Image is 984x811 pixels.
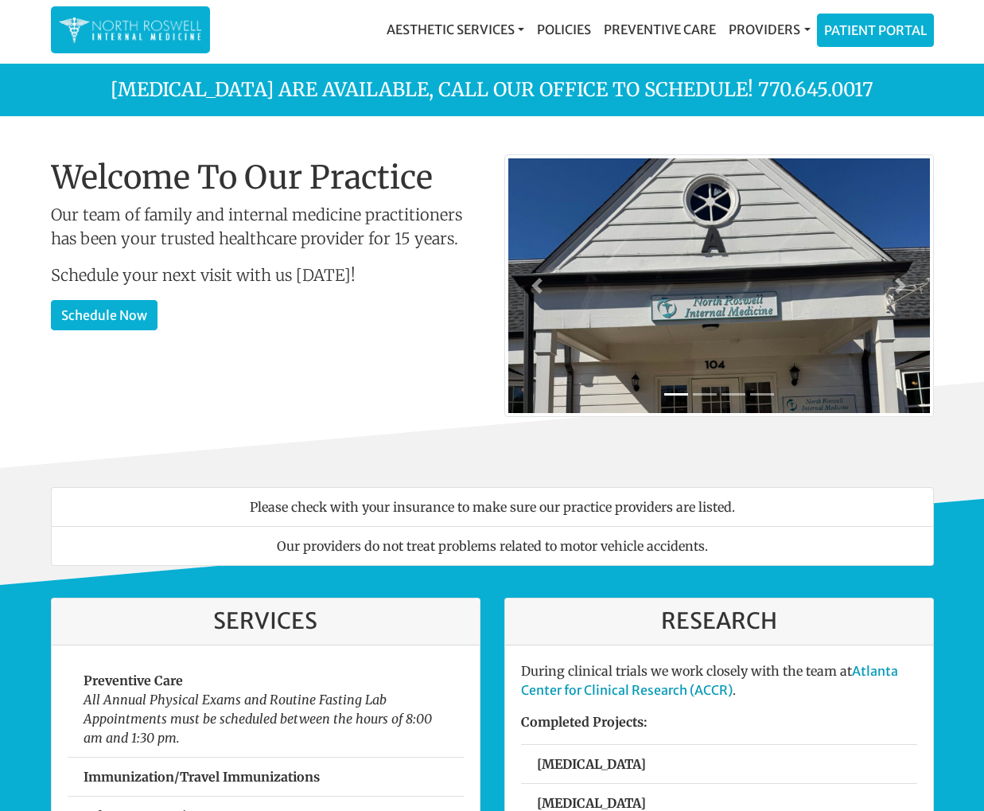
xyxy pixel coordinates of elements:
[84,769,320,785] strong: Immunization/Travel Immunizations
[597,14,722,45] a: Preventive Care
[521,608,917,635] h3: Research
[537,756,646,772] strong: [MEDICAL_DATA]
[521,663,898,698] a: Atlanta Center for Clinical Research (ACCR)
[531,14,597,45] a: Policies
[380,14,531,45] a: Aesthetic Services
[84,673,183,688] strong: Preventive Care
[51,300,158,330] a: Schedule Now
[84,692,432,746] em: All Annual Physical Exams and Routine Fasting Lab Appointments must be scheduled between the hour...
[39,76,946,104] p: [MEDICAL_DATA] are available, call our office to schedule! 770.645.0017
[51,263,480,287] p: Schedule your next visit with us [DATE]!
[722,14,816,45] a: Providers
[51,487,934,527] li: Please check with your insurance to make sure our practice providers are listed.
[51,526,934,566] li: Our providers do not treat problems related to motor vehicle accidents.
[51,158,480,197] h1: Welcome To Our Practice
[521,661,917,700] p: During clinical trials we work closely with the team at .
[537,795,646,811] strong: [MEDICAL_DATA]
[521,714,648,730] strong: Completed Projects:
[818,14,933,46] a: Patient Portal
[68,608,464,635] h3: Services
[51,203,480,251] p: Our team of family and internal medicine practitioners has been your trusted healthcare provider ...
[59,14,202,45] img: North Roswell Internal Medicine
